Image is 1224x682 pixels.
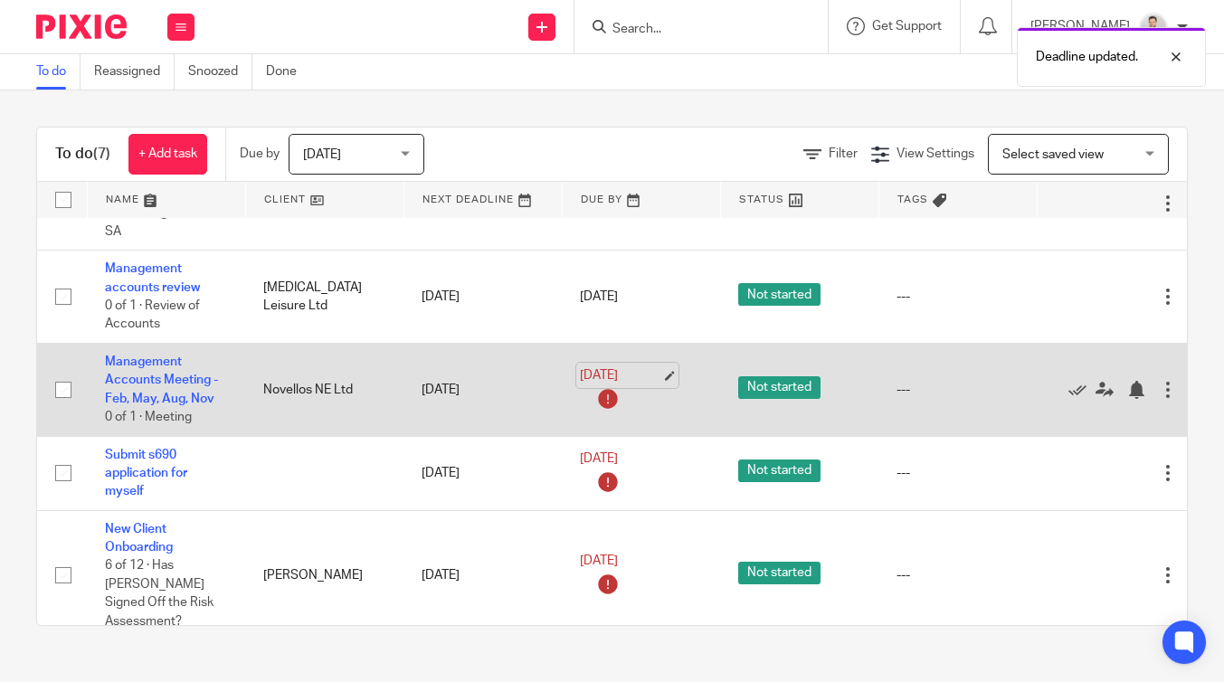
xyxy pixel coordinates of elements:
span: 0 of 1 · Register for SA [105,206,212,238]
p: Deadline updated. [1036,48,1138,66]
input: Search [611,22,773,38]
td: Novellos NE Ltd [245,344,403,437]
span: [DATE] [580,290,618,303]
a: Reassigned [94,54,175,90]
a: New Client Onboarding [105,523,173,554]
td: [DATE] [403,251,562,344]
img: Pixie [36,14,127,39]
span: 0 of 1 · Review of Accounts [105,299,200,331]
span: Filter [829,147,858,160]
span: 0 of 1 · Meeting [105,411,192,423]
span: Not started [738,459,821,482]
div: --- [897,381,1019,399]
a: + Add task [128,134,207,175]
div: --- [897,464,1019,482]
img: LinkedIn%20Profile.jpeg [1139,13,1168,42]
span: [DATE] [303,148,341,161]
span: [DATE] [580,554,618,567]
td: [DATE] [403,344,562,437]
a: Submit s690 application for myself [105,449,187,498]
td: [PERSON_NAME] [245,510,403,640]
a: Done [266,54,310,90]
a: Mark as done [1068,381,1096,399]
span: View Settings [897,147,974,160]
span: (7) [93,147,110,161]
p: Due by [240,145,280,163]
span: 6 of 12 · Has [PERSON_NAME] Signed Off the Risk Assessment? [105,559,213,628]
span: Not started [738,283,821,306]
h1: To do [55,145,110,164]
span: Select saved view [1002,148,1104,161]
span: Not started [738,376,821,399]
a: Management Accounts Meeting - Feb, May, Aug, Nov [105,355,218,405]
td: [MEDICAL_DATA] Leisure Ltd [245,251,403,344]
span: Not started [738,562,821,584]
div: --- [897,288,1019,306]
a: To do [36,54,81,90]
td: [DATE] [403,510,562,640]
span: Tags [897,194,928,204]
div: --- [897,566,1019,584]
a: Management accounts review [105,262,200,293]
span: [DATE] [580,452,618,465]
td: [DATE] [403,436,562,510]
a: Snoozed [188,54,252,90]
